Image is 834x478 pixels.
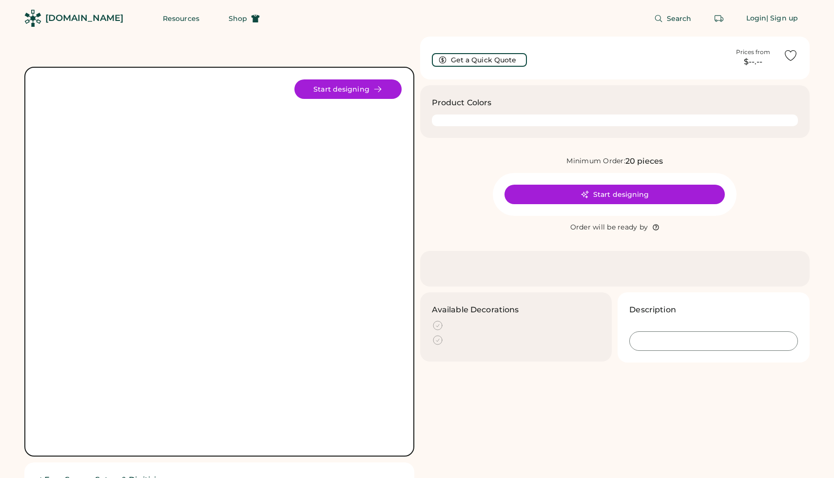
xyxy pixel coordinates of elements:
button: Search [642,9,703,28]
img: yH5BAEAAAAALAAAAAABAAEAAAIBRAA7 [37,79,402,444]
button: Start designing [504,185,725,204]
div: Login [746,14,767,23]
button: Start designing [294,79,402,99]
div: 20 pieces [625,155,663,167]
button: Retrieve an order [709,9,729,28]
button: Get a Quick Quote [432,53,527,67]
button: Shop [217,9,272,28]
span: Shop [229,15,247,22]
img: Rendered Logo - Screens [24,10,41,27]
h3: Product Colors [432,97,492,109]
span: Search [667,15,692,22]
h3: Description [629,304,676,316]
button: Resources [151,9,211,28]
div: Minimum Order: [566,156,625,166]
div: | Sign up [766,14,798,23]
div: $--.-- [729,56,777,68]
div: Prices from [736,48,770,56]
div: Order will be ready by [570,223,648,232]
div: [DOMAIN_NAME] [45,12,123,24]
h3: Available Decorations [432,304,519,316]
